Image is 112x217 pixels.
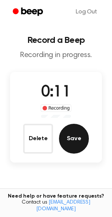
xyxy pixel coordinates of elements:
[41,85,71,100] span: 0:11
[41,104,72,112] div: Recording
[36,200,90,212] a: [EMAIL_ADDRESS][DOMAIN_NAME]
[23,124,53,154] button: Delete Audio Record
[4,199,108,213] span: Contact us
[6,51,106,60] p: Recording in progress.
[68,3,105,21] a: Log Out
[6,36,106,45] h1: Record a Beep
[7,5,50,19] a: Beep
[59,124,89,154] button: Save Audio Record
